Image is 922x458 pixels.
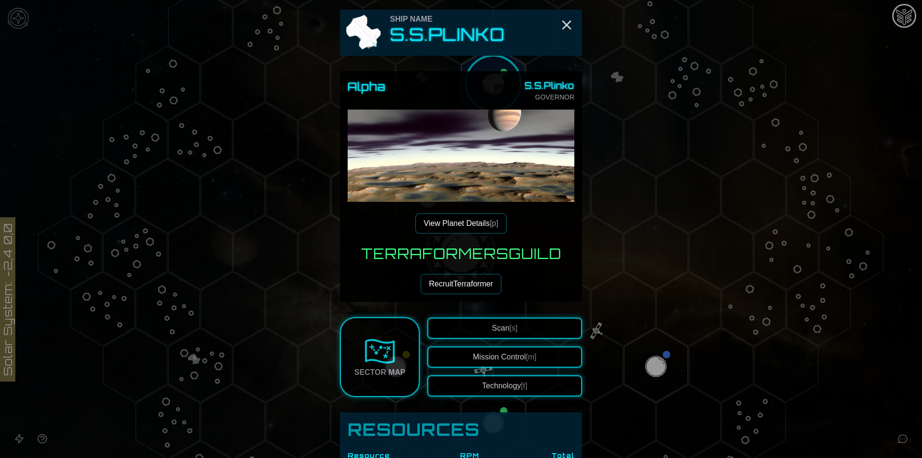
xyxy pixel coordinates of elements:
h1: Resources [348,420,574,439]
span: [s] [510,324,518,332]
h3: Terraformers Guild [361,245,561,262]
span: S.S.Plinko [525,79,574,92]
span: [t] [521,382,527,390]
button: Technology[t] [427,375,582,396]
img: Alpha [348,110,574,336]
h3: Alpha [348,79,386,94]
span: [p] [490,219,498,227]
button: RecruitTerraformer [421,274,501,294]
button: Mission Control[m] [427,347,582,368]
img: Sector [364,336,395,367]
img: Ship Icon [344,13,382,52]
div: Ship Name [390,13,505,25]
span: [m] [526,353,536,361]
button: Close [559,17,574,33]
button: Scan[s] [427,318,582,339]
span: Scan [492,324,517,332]
h2: S.S.Plinko [390,25,505,44]
a: Sector Map [340,317,420,397]
button: View Planet Details[p] [415,213,506,234]
div: GOVERNOR [525,79,574,102]
div: Sector Map [354,367,405,378]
